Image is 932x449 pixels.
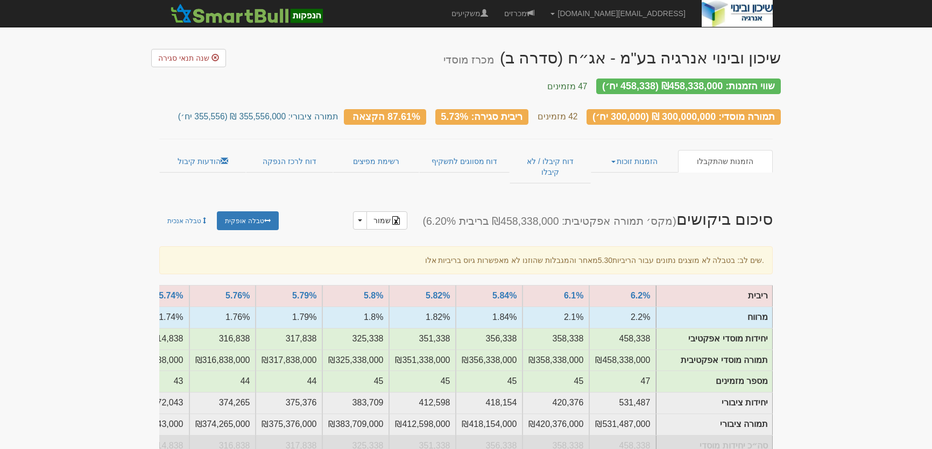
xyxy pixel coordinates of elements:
td: תמורה ציבורי [256,414,322,435]
a: הזמנות שהתקבלו [678,150,773,173]
small: (מקס׳ תמורה אפקטיבית: ₪458,338,000 בריבית 6.20%) [422,215,676,227]
td: יחידות אפקטיבי [389,328,456,350]
a: הזמנות זוכות [591,150,677,173]
a: הודעות קיבול [159,150,246,173]
h2: סיכום ביקושים [309,210,781,230]
td: מספר מזמינים [389,370,456,392]
a: 6.2% [631,291,650,300]
small: מכרז מוסדי [443,54,495,66]
td: תמורה ציבורי [322,414,389,435]
div: 5.30 [598,255,612,266]
small: תמורה ציבורי: 355,556,000 ₪ (355,556 יח׳) [178,112,338,121]
td: מרווח [389,307,456,328]
td: מספר מזמינים [322,370,389,392]
a: דוח מסווגים לתשקיף [419,150,509,173]
td: מספר מזמינים [523,370,589,392]
td: יחידות ציבורי [322,392,389,414]
img: excel-file-black.png [392,216,400,225]
td: יחידות אפקטיבי [189,328,256,350]
td: מרווח [322,307,389,328]
td: יחידות מוסדי אפקטיבי [656,328,773,350]
td: מרווח [589,307,656,328]
td: יחידות ציבורי [189,392,256,414]
td: מספר מזמינים [256,370,322,392]
a: 5.74% [159,291,183,300]
td: יחידות ציבורי [389,392,456,414]
td: ריבית [656,285,773,307]
td: מרווח [256,307,322,328]
td: תמורה ציבורי [656,414,773,436]
img: SmartBull Logo [167,3,326,24]
div: שים לב: בטבלה לא מוצגים נתונים עבור הריביות מאחר והמגבלות שהוזנו לא מאפשרות גיוס בריביות אלו. [159,246,773,274]
span: שנה תנאי סגירה [158,54,209,62]
small: 42 מזמינים [538,112,578,121]
a: 5.79% [292,291,316,300]
td: תמורה מוסדי אפקטיבית [656,350,773,371]
a: טבלה אנכית [159,211,216,230]
a: שמור [366,211,407,230]
a: 5.82% [426,291,450,300]
td: תמורה ציבורי [389,414,456,435]
div: תמורה מוסדי: 300,000,000 ₪ (300,000 יח׳) [587,109,781,125]
td: תמורה ציבורי [189,414,256,435]
td: יחידות ציבורי [523,392,589,414]
a: שנה תנאי סגירה [151,49,226,67]
td: תמורה ציבורי [456,414,523,435]
a: 5.76% [225,291,250,300]
td: יחידות ציבורי [589,392,656,414]
td: מספר מזמינים [589,370,656,392]
td: תמורה ציבורי [589,414,656,435]
td: יחידות אפקטיבי [523,328,589,350]
td: יחידות אפקטיבי [456,328,523,350]
td: יחידות ציבורי [256,392,322,414]
a: רשימת מפיצים [333,150,419,173]
td: יחידות אפקטיבי [256,328,322,350]
td: מספר מזמינים [189,370,256,392]
td: תמורה אפקטיבית [189,350,256,371]
a: 6.1% [564,291,583,300]
div: שווי הזמנות: ₪458,338,000 (458,338 יח׳) [596,79,781,94]
div: ריבית סגירה: 5.73% [435,109,529,125]
td: מספר מזמינים [656,371,773,393]
td: מרווח [656,307,773,328]
div: שיכון ובינוי אנרגיה בע"מ - אג״ח (סדרה ב) - הנפקה לציבור [443,49,781,67]
td: תמורה ציבורי [523,414,589,435]
td: יחידות אפקטיבי [322,328,389,350]
td: מספר מזמינים [456,370,523,392]
a: דוח לרכז הנפקה [246,150,333,173]
td: תמורה אפקטיבית [389,350,456,371]
td: יחידות אפקטיבי [589,328,656,350]
td: תמורה אפקטיבית [322,350,389,371]
td: תמורה אפקטיבית [589,350,656,371]
td: תמורה אפקטיבית [456,350,523,371]
td: יחידות ציבורי [456,392,523,414]
td: מרווח [523,307,589,328]
a: דוח קיבלו / לא קיבלו [510,150,591,183]
span: 87.61% הקצאה [352,111,420,122]
a: 5.84% [492,291,517,300]
td: תמורה אפקטיבית [256,350,322,371]
a: 5.8% [364,291,383,300]
td: מרווח [456,307,523,328]
td: יחידות ציבורי [656,393,773,414]
a: טבלה אופקית [217,211,278,230]
td: מרווח [189,307,256,328]
small: 47 מזמינים [547,82,588,91]
td: תמורה אפקטיבית [523,350,589,371]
